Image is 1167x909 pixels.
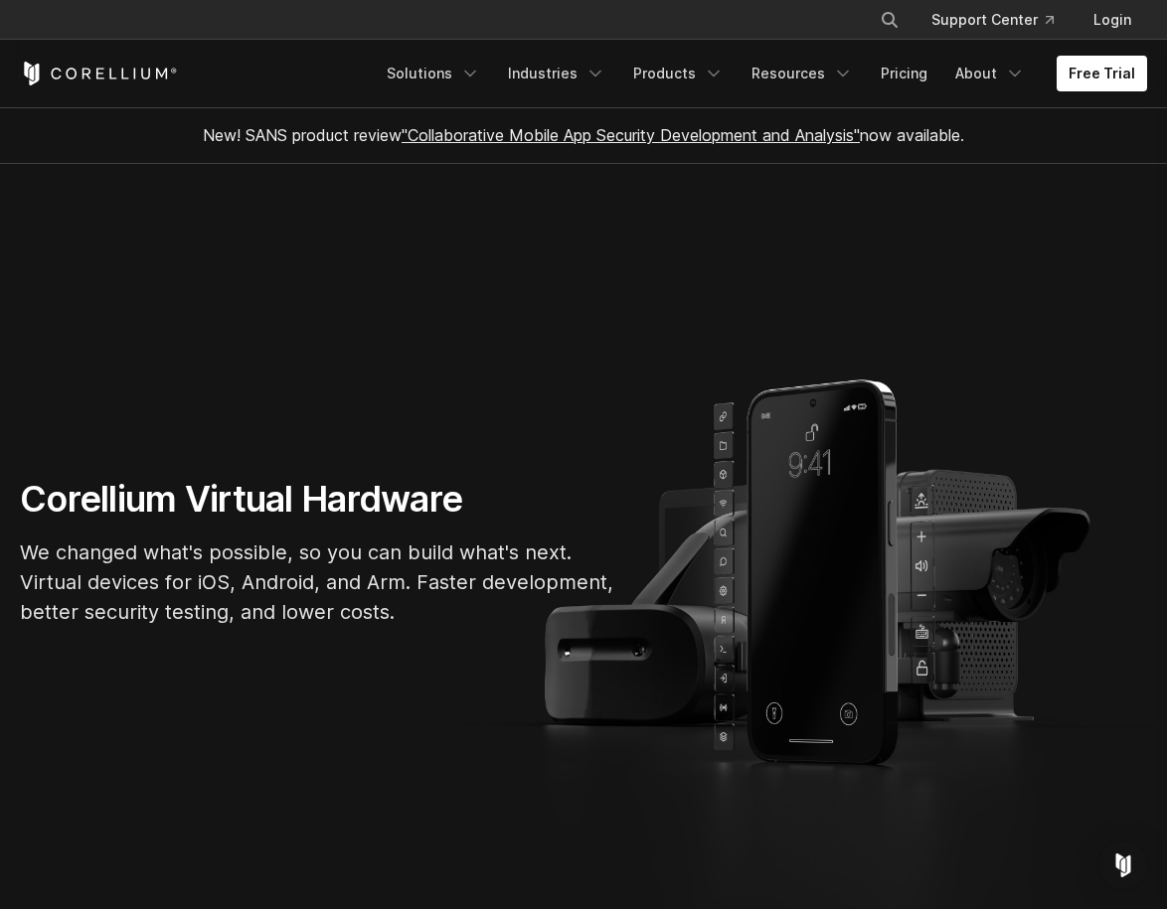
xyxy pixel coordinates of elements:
[621,56,736,91] a: Products
[916,2,1070,38] a: Support Center
[872,2,908,38] button: Search
[1057,56,1147,91] a: Free Trial
[496,56,617,91] a: Industries
[402,125,860,145] a: "Collaborative Mobile App Security Development and Analysis"
[20,62,178,85] a: Corellium Home
[20,537,616,627] p: We changed what's possible, so you can build what's next. Virtual devices for iOS, Android, and A...
[20,477,616,522] h1: Corellium Virtual Hardware
[869,56,939,91] a: Pricing
[375,56,1147,91] div: Navigation Menu
[1099,841,1147,889] div: Open Intercom Messenger
[856,2,1147,38] div: Navigation Menu
[943,56,1037,91] a: About
[740,56,865,91] a: Resources
[1078,2,1147,38] a: Login
[375,56,492,91] a: Solutions
[203,125,964,145] span: New! SANS product review now available.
